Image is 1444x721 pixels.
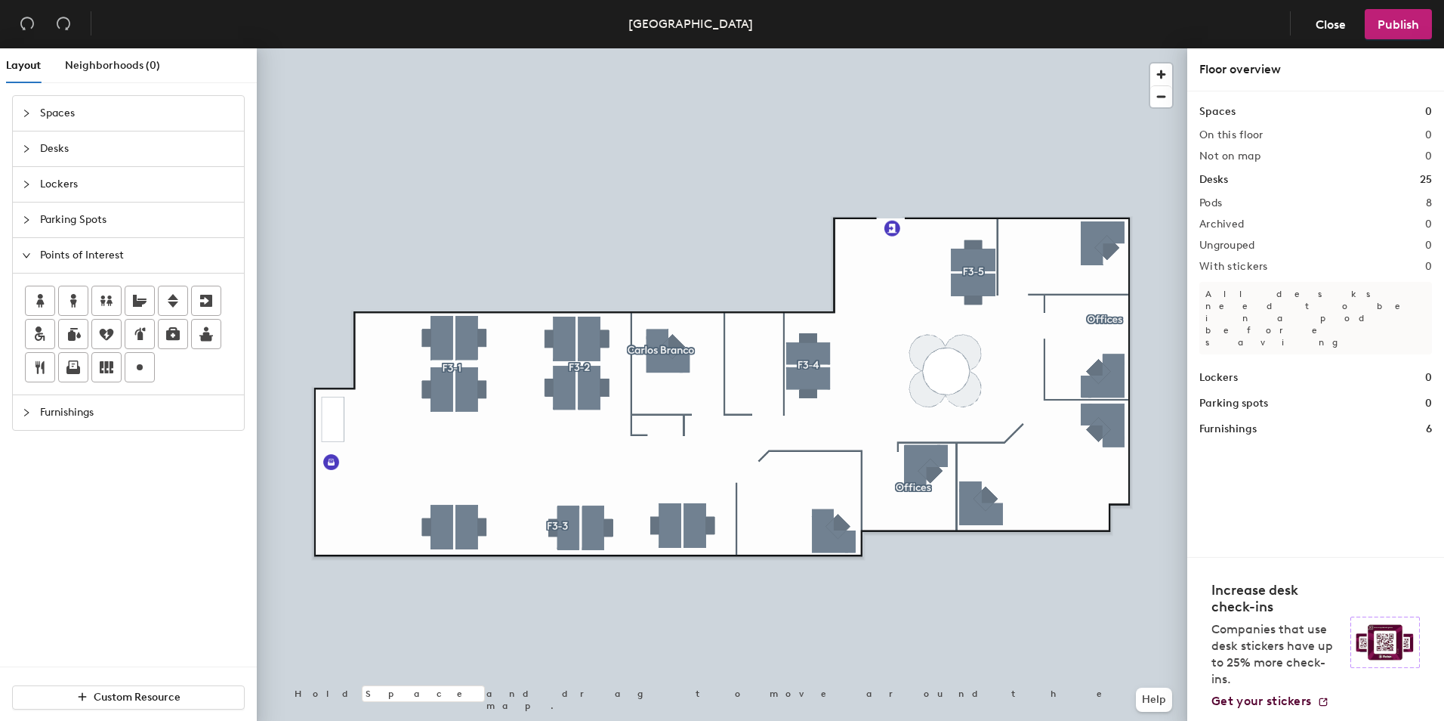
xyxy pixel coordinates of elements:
[1199,261,1268,273] h2: With stickers
[22,251,31,260] span: expanded
[1211,694,1329,709] a: Get your stickers
[1211,621,1341,688] p: Companies that use desk stickers have up to 25% more check-ins.
[40,167,235,202] span: Lockers
[1199,172,1228,188] h1: Desks
[6,59,41,72] span: Layout
[1420,172,1432,188] h1: 25
[1199,197,1222,209] h2: Pods
[22,144,31,153] span: collapsed
[1199,282,1432,354] p: All desks need to be in a pod before saving
[1425,261,1432,273] h2: 0
[65,59,160,72] span: Neighborhoods (0)
[22,109,31,118] span: collapsed
[1350,617,1420,668] img: Sticker logo
[1426,421,1432,438] h1: 6
[1211,582,1341,615] h4: Increase desk check-ins
[1199,370,1238,386] h1: Lockers
[1425,218,1432,231] h2: 0
[1199,150,1260,162] h2: Not on map
[1316,17,1346,32] span: Close
[22,215,31,224] span: collapsed
[40,132,235,166] span: Desks
[40,238,235,273] span: Points of Interest
[40,96,235,131] span: Spaces
[1211,694,1311,708] span: Get your stickers
[22,180,31,189] span: collapsed
[1199,218,1244,231] h2: Archived
[1136,688,1172,712] button: Help
[22,408,31,417] span: collapsed
[1425,104,1432,120] h1: 0
[40,395,235,430] span: Furnishings
[12,9,42,39] button: Undo (⌘ + Z)
[94,691,180,704] span: Custom Resource
[40,203,235,237] span: Parking Spots
[1199,240,1255,252] h2: Ungrouped
[1425,129,1432,141] h2: 0
[1425,240,1432,252] h2: 0
[1365,9,1432,39] button: Publish
[1378,17,1419,32] span: Publish
[1425,370,1432,386] h1: 0
[1303,9,1359,39] button: Close
[48,9,79,39] button: Redo (⌘ + ⇧ + Z)
[1425,395,1432,412] h1: 0
[1199,104,1236,120] h1: Spaces
[1199,395,1268,412] h1: Parking spots
[1426,197,1432,209] h2: 8
[1199,421,1257,438] h1: Furnishings
[12,685,245,710] button: Custom Resource
[628,14,753,33] div: [GEOGRAPHIC_DATA]
[1199,129,1263,141] h2: On this floor
[1425,150,1432,162] h2: 0
[1199,60,1432,79] div: Floor overview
